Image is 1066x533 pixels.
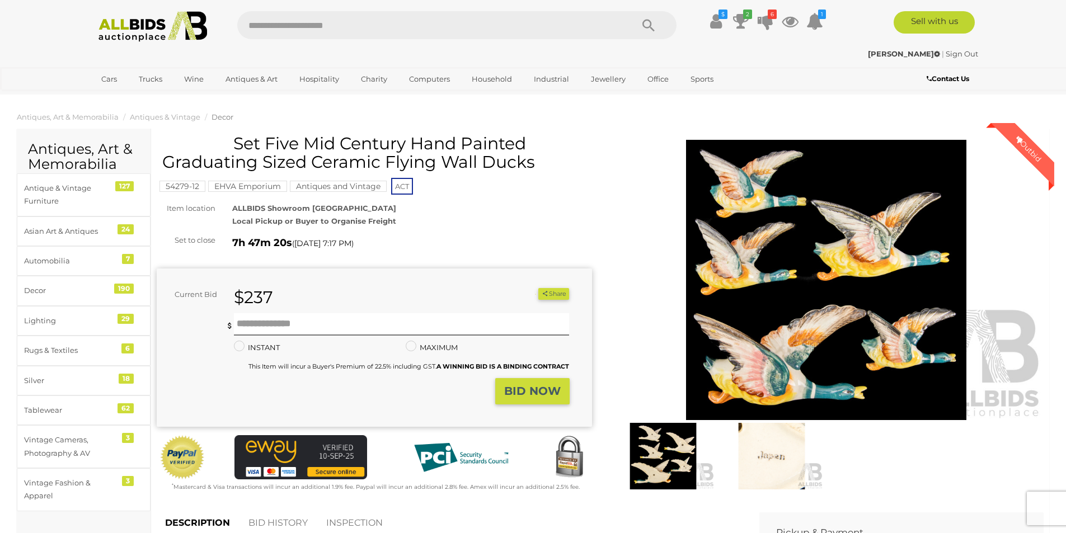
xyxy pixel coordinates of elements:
b: A WINNING BID IS A BINDING CONTRACT [436,362,569,370]
a: Contact Us [927,73,972,85]
img: Set Five Mid Century Hand Painted Graduating Sized Ceramic Flying Wall Ducks [612,423,715,489]
label: INSTANT [234,341,280,354]
a: Automobilia 7 [17,246,151,276]
div: 3 [122,433,134,443]
a: Decor 190 [17,276,151,305]
img: Set Five Mid Century Hand Painted Graduating Sized Ceramic Flying Wall Ducks [720,423,823,489]
button: Search [621,11,677,39]
strong: [PERSON_NAME] [868,49,940,58]
i: $ [719,10,727,19]
div: 24 [118,224,134,234]
div: 29 [118,314,134,324]
div: Lighting [24,314,116,327]
strong: 7h 47m 20s [232,237,292,249]
a: Vintage Fashion & Apparel 3 [17,468,151,511]
label: MAXIMUM [406,341,458,354]
a: Household [464,70,519,88]
a: [PERSON_NAME] [868,49,942,58]
i: 1 [818,10,826,19]
img: PCI DSS compliant [405,435,517,480]
a: Lighting 29 [17,306,151,336]
div: 7 [122,254,134,264]
button: BID NOW [495,378,570,404]
div: 190 [114,284,134,294]
a: Antiques, Art & Memorabilia [17,112,119,121]
div: Outbid [1003,123,1054,174]
a: Antiques & Art [218,70,285,88]
small: Mastercard & Visa transactions will incur an additional 1.9% fee. Paypal will incur an additional... [172,483,580,490]
a: Sports [683,70,721,88]
div: Antique & Vintage Furniture [24,182,116,208]
div: 6 [121,343,134,353]
a: $ [708,11,725,31]
a: Hospitality [292,70,346,88]
a: Silver 18 [17,366,151,395]
strong: ALLBIDS Showroom [GEOGRAPHIC_DATA] [232,204,396,213]
b: Contact Us [927,74,969,83]
h2: Antiques, Art & Memorabilia [28,141,139,172]
div: Rugs & Textiles [24,344,116,357]
strong: $237 [234,287,273,308]
div: 62 [118,403,134,413]
a: Industrial [527,70,576,88]
div: 18 [119,374,134,384]
a: Antique & Vintage Furniture 127 [17,173,151,216]
a: 6 [757,11,774,31]
a: Computers [402,70,457,88]
span: [DATE] 7:17 PM [294,238,351,248]
a: Rugs & Textiles 6 [17,336,151,365]
div: Automobilia [24,254,116,267]
div: Decor [24,284,116,297]
a: Antiques and Vintage [290,182,387,191]
h1: Set Five Mid Century Hand Painted Graduating Sized Ceramic Flying Wall Ducks [162,134,589,171]
i: 6 [768,10,777,19]
mark: 54279-12 [159,181,205,192]
img: Allbids.com.au [92,11,214,42]
a: Asian Art & Antiques 24 [17,216,151,246]
mark: EHVA Emporium [208,181,287,192]
a: [GEOGRAPHIC_DATA] [94,88,188,107]
img: Set Five Mid Century Hand Painted Graduating Sized Ceramic Flying Wall Ducks [609,140,1044,420]
a: 1 [806,11,823,31]
div: Tablewear [24,404,116,417]
a: 2 [732,11,749,31]
a: Sell with us [894,11,975,34]
img: Official PayPal Seal [159,435,205,480]
a: Wine [177,70,211,88]
a: Vintage Cameras, Photography & AV 3 [17,425,151,468]
mark: Antiques and Vintage [290,181,387,192]
div: Item location [148,202,224,215]
span: ACT [391,178,413,195]
div: Vintage Cameras, Photography & AV [24,433,116,460]
strong: Local Pickup or Buyer to Organise Freight [232,216,396,225]
a: Trucks [132,70,170,88]
a: Office [640,70,676,88]
li: Watch this item [525,289,537,300]
div: Current Bid [157,288,226,301]
div: 3 [122,476,134,486]
i: 2 [743,10,752,19]
a: Jewellery [584,70,633,88]
span: | [942,49,944,58]
div: 127 [115,181,134,191]
a: Decor [212,112,233,121]
a: EHVA Emporium [208,182,287,191]
img: eWAY Payment Gateway [234,435,367,479]
span: ( ) [292,239,354,248]
div: Vintage Fashion & Apparel [24,477,116,503]
strong: BID NOW [504,384,561,398]
div: Asian Art & Antiques [24,225,116,238]
img: Secured by Rapid SSL [547,435,591,480]
a: Charity [354,70,395,88]
button: Share [538,288,569,300]
a: Antiques & Vintage [130,112,200,121]
small: This Item will incur a Buyer's Premium of 22.5% including GST. [248,362,569,370]
a: Sign Out [946,49,978,58]
div: Silver [24,374,116,387]
a: Tablewear 62 [17,395,151,425]
a: Cars [94,70,124,88]
a: 54279-12 [159,182,205,191]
